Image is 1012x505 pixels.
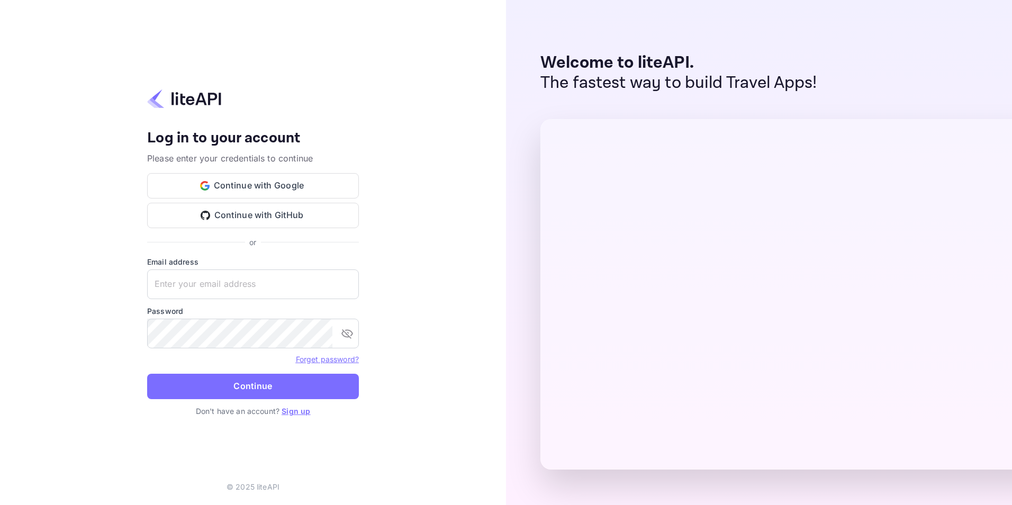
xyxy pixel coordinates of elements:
a: Sign up [282,407,310,416]
p: The fastest way to build Travel Apps! [540,73,817,93]
button: toggle password visibility [337,323,358,344]
input: Enter your email address [147,269,359,299]
button: Continue with GitHub [147,203,359,228]
h4: Log in to your account [147,129,359,148]
p: or [249,237,256,248]
button: Continue [147,374,359,399]
a: Forget password? [296,355,359,364]
a: Forget password? [296,354,359,364]
button: Continue with Google [147,173,359,199]
p: Welcome to liteAPI. [540,53,817,73]
label: Password [147,305,359,317]
p: © 2025 liteAPI [227,481,279,492]
p: Please enter your credentials to continue [147,152,359,165]
img: liteapi [147,88,221,109]
p: Don't have an account? [147,405,359,417]
label: Email address [147,256,359,267]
